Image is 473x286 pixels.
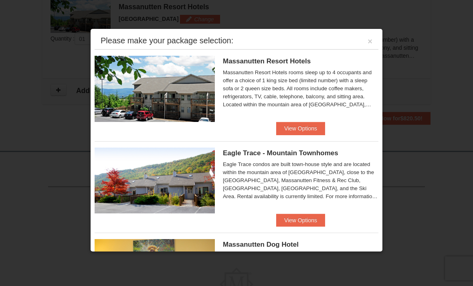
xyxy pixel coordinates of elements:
[223,69,378,109] div: Massanutten Resort Hotels rooms sleep up to 4 occupants and offer a choice of 1 king size bed (li...
[223,149,338,157] span: Eagle Trace - Mountain Townhomes
[368,37,372,45] button: ×
[101,37,233,45] div: Please make your package selection:
[276,122,325,135] button: View Options
[223,160,378,201] div: Eagle Trace condos are built town-house style and are located within the mountain area of [GEOGRA...
[223,57,311,65] span: Massanutten Resort Hotels
[95,148,215,213] img: 19218983-1-9b289e55.jpg
[223,241,299,248] span: Massanutten Dog Hotel
[95,56,215,122] img: 19219026-1-e3b4ac8e.jpg
[276,214,325,227] button: View Options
